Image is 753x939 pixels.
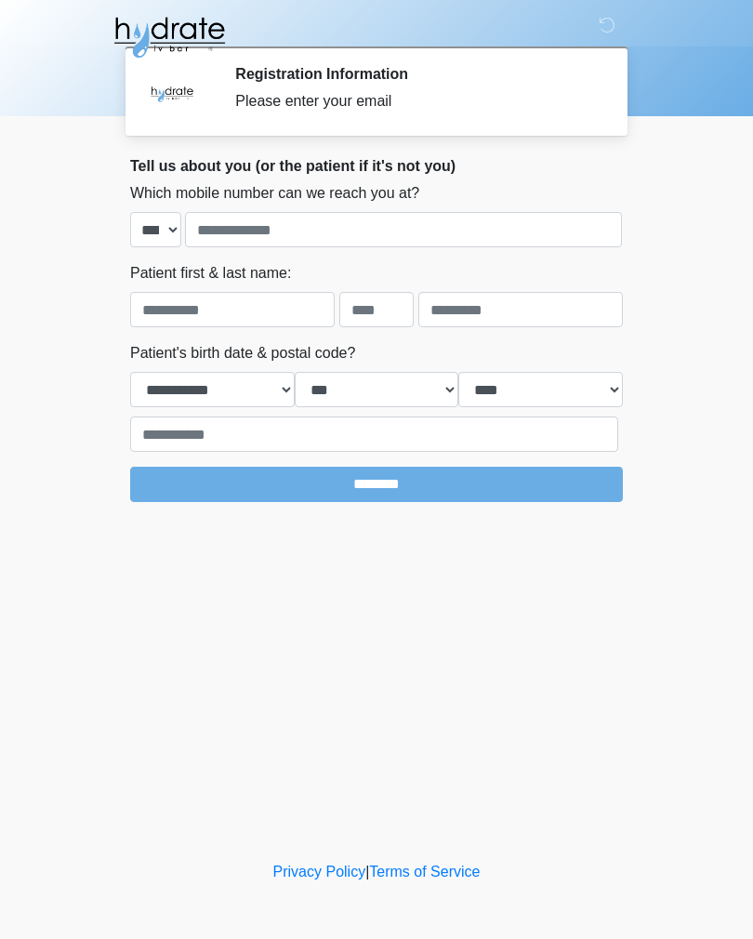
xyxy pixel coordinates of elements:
[273,864,366,879] a: Privacy Policy
[144,65,200,121] img: Agent Avatar
[130,342,355,364] label: Patient's birth date & postal code?
[130,157,623,175] h2: Tell us about you (or the patient if it's not you)
[130,182,419,205] label: Which mobile number can we reach you at?
[235,90,595,112] div: Please enter your email
[369,864,480,879] a: Terms of Service
[112,14,227,60] img: Hydrate IV Bar - Fort Collins Logo
[365,864,369,879] a: |
[130,262,291,284] label: Patient first & last name:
